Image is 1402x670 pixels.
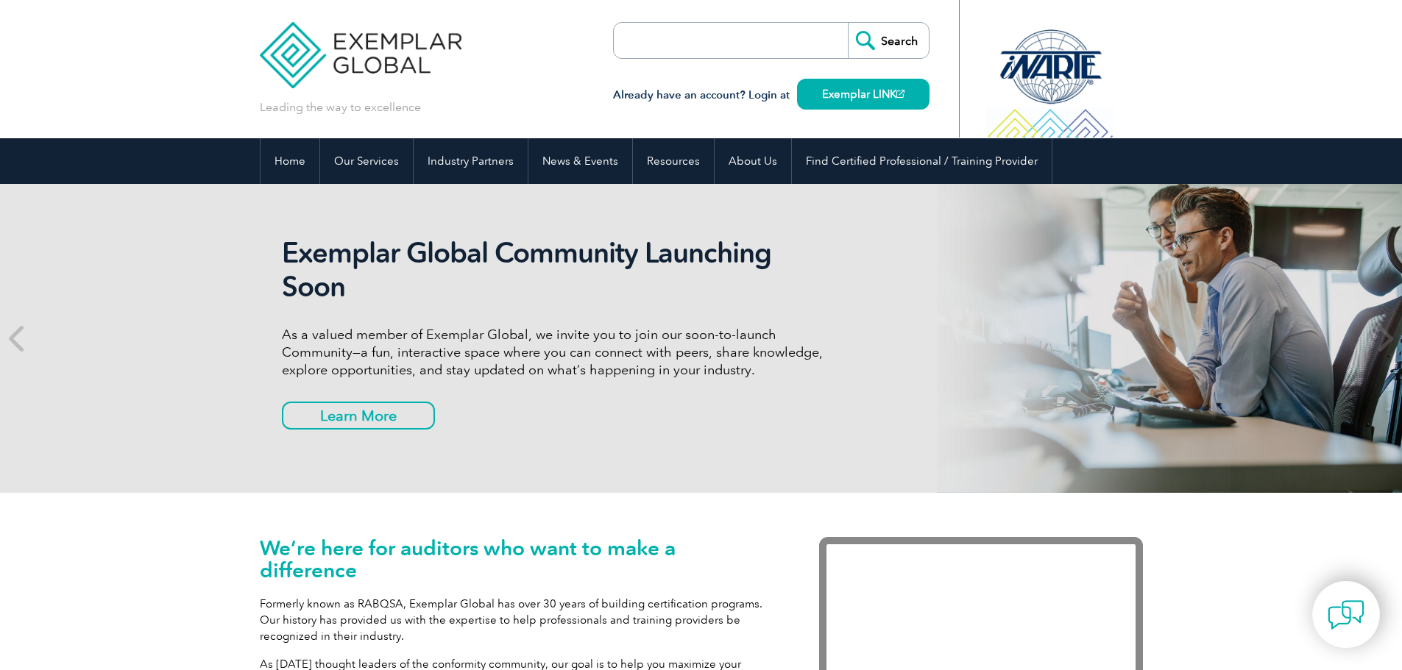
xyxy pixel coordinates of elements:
[414,138,528,184] a: Industry Partners
[1328,596,1364,633] img: contact-chat.png
[633,138,714,184] a: Resources
[613,86,930,104] h3: Already have an account? Login at
[792,138,1052,184] a: Find Certified Professional / Training Provider
[528,138,632,184] a: News & Events
[261,138,319,184] a: Home
[260,537,775,581] h1: We’re here for auditors who want to make a difference
[282,402,435,430] a: Learn More
[282,236,834,304] h2: Exemplar Global Community Launching Soon
[320,138,413,184] a: Our Services
[260,596,775,644] p: Formerly known as RABQSA, Exemplar Global has over 30 years of building certification programs. O...
[848,23,929,58] input: Search
[260,99,421,115] p: Leading the way to excellence
[797,79,930,110] a: Exemplar LINK
[715,138,791,184] a: About Us
[896,90,904,98] img: open_square.png
[282,326,834,379] p: As a valued member of Exemplar Global, we invite you to join our soon-to-launch Community—a fun, ...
